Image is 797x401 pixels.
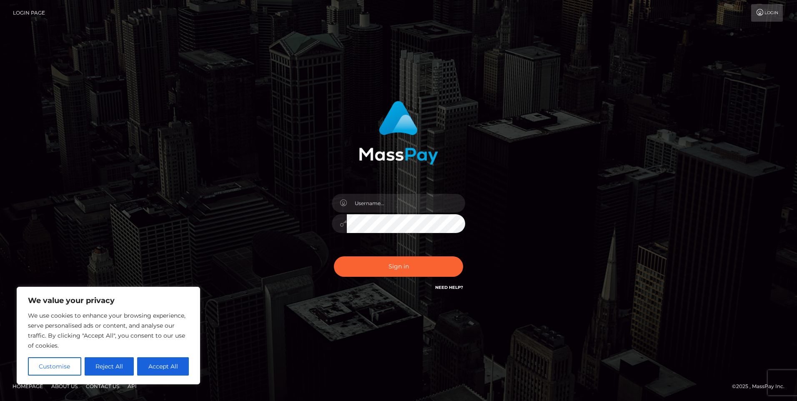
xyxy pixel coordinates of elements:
[83,380,123,393] a: Contact Us
[9,380,46,393] a: Homepage
[124,380,140,393] a: API
[137,357,189,376] button: Accept All
[28,357,81,376] button: Customise
[28,311,189,351] p: We use cookies to enhance your browsing experience, serve personalised ads or content, and analys...
[13,4,45,22] a: Login Page
[334,256,463,277] button: Sign in
[17,287,200,384] div: We value your privacy
[435,285,463,290] a: Need Help?
[28,296,189,306] p: We value your privacy
[85,357,134,376] button: Reject All
[48,380,81,393] a: About Us
[359,101,438,165] img: MassPay Login
[751,4,783,22] a: Login
[347,194,465,213] input: Username...
[732,382,791,391] div: © 2025 , MassPay Inc.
